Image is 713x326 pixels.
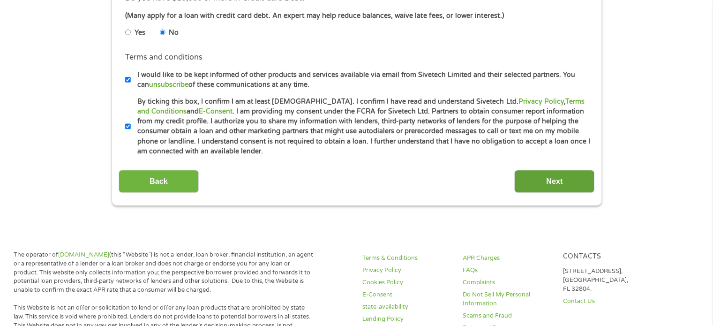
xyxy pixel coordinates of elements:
a: E-Consent [362,290,451,299]
a: Privacy Policy [518,98,563,106]
a: Scams and Fraud [463,311,552,320]
label: By ticking this box, I confirm I am at least [DEMOGRAPHIC_DATA]. I confirm I have read and unders... [131,97,591,157]
a: Privacy Policy [362,266,451,275]
a: Contact Us [563,297,652,306]
a: Cookies Policy [362,278,451,287]
a: unsubscribe [149,81,188,89]
p: [STREET_ADDRESS], [GEOGRAPHIC_DATA], FL 32804. [563,267,652,294]
label: I would like to be kept informed of other products and services available via email from Sivetech... [131,70,591,90]
a: [DOMAIN_NAME] [58,251,109,258]
label: Terms and conditions [125,53,203,62]
label: No [169,28,179,38]
input: Back [119,170,199,193]
a: E-Consent [199,107,233,115]
input: Next [514,170,594,193]
a: Complaints [463,278,552,287]
a: Terms and Conditions [137,98,584,115]
h4: Contacts [563,252,652,261]
a: Terms & Conditions [362,254,451,263]
a: FAQs [463,266,552,275]
div: (Many apply for a loan with credit card debt. An expert may help reduce balances, waive late fees... [125,11,587,21]
p: The operator of (this “Website”) is not a lender, loan broker, financial institution, an agent or... [14,250,315,295]
a: Do Not Sell My Personal Information [463,290,552,308]
a: Lending Policy [362,315,451,324]
a: state-availability [362,303,451,311]
a: APR Charges [463,254,552,263]
label: Yes [135,28,145,38]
